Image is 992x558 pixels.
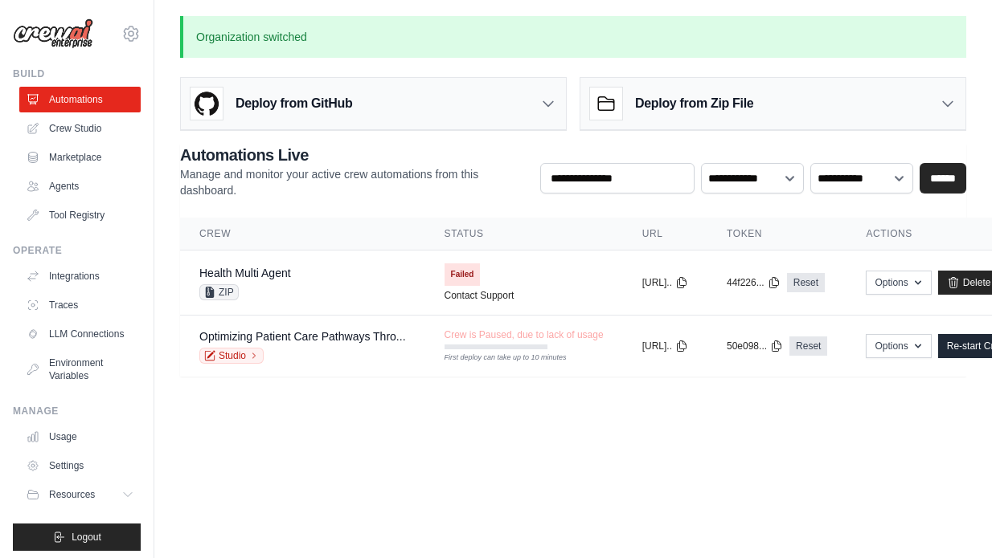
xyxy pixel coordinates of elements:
[727,276,781,289] button: 44f226...
[19,87,141,112] a: Automations
[19,202,141,228] a: Tool Registry
[13,18,93,49] img: Logo
[445,263,481,286] span: Failed
[199,348,264,364] a: Studio
[635,94,753,113] h3: Deploy from Zip File
[180,144,527,166] h2: Automations Live
[72,531,101,544] span: Logout
[13,244,141,257] div: Operate
[19,263,141,289] a: Integrations
[236,94,352,113] h3: Deploy from GitHub
[623,218,707,250] th: URL
[445,352,547,364] div: First deploy can take up to 10 minutes
[445,328,604,341] span: Crew is Paused, due to lack of usage
[180,218,425,250] th: Crew
[866,334,931,358] button: Options
[180,166,527,198] p: Manage and monitor your active crew automations from this dashboard.
[727,340,783,352] button: 50e098...
[19,173,141,199] a: Agents
[19,453,141,479] a: Settings
[19,116,141,141] a: Crew Studio
[13,405,141,417] div: Manage
[445,289,514,302] a: Contact Support
[425,218,623,250] th: Status
[19,321,141,347] a: LLM Connections
[789,336,827,356] a: Reset
[19,424,141,450] a: Usage
[707,218,846,250] th: Token
[13,67,141,80] div: Build
[787,273,825,292] a: Reset
[191,88,223,120] img: GitHub Logo
[199,330,406,343] a: Optimizing Patient Care Pathways Thro...
[866,271,931,295] button: Options
[199,267,291,279] a: Health Multi Agent
[19,350,141,389] a: Environment Variables
[19,482,141,507] button: Resources
[180,16,966,58] p: Organization switched
[49,488,95,501] span: Resources
[199,284,239,300] span: ZIP
[13,523,141,551] button: Logout
[19,292,141,318] a: Traces
[19,145,141,170] a: Marketplace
